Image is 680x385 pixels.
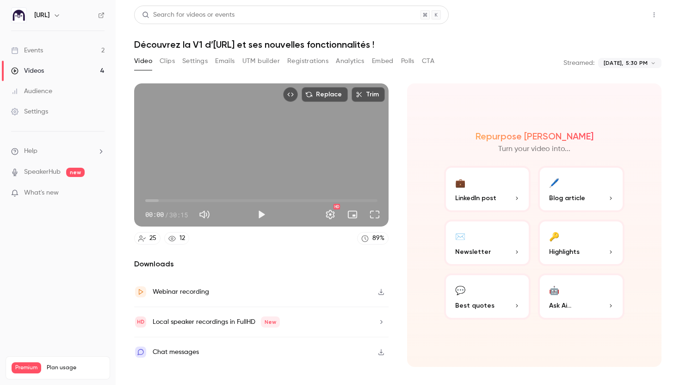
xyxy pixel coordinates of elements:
div: 🤖 [549,283,559,297]
div: Search for videos or events [142,10,235,20]
button: Play [252,205,271,224]
button: UTM builder [242,54,280,69]
div: 89 % [372,234,384,243]
button: Video [134,54,152,69]
button: Analytics [336,54,365,69]
a: SpeakerHub [24,167,61,177]
span: 30:15 [169,210,188,220]
h6: [URL] [34,11,49,20]
button: Settings [182,54,208,69]
button: Emails [215,54,235,69]
button: 🖊️Blog article [538,166,624,212]
span: Premium [12,362,41,373]
button: Top Bar Actions [647,7,661,22]
h1: Découvrez la V1 d’[URL] et ses nouvelles fonctionnalités ! [134,39,661,50]
span: LinkedIn post [455,193,496,203]
p: Turn your video into... [498,144,570,155]
button: Replace [302,87,348,102]
div: 🔑 [549,229,559,243]
div: 12 [179,234,185,243]
button: 💬Best quotes [444,273,531,320]
span: 5:30 PM [626,59,648,67]
span: 00:00 [145,210,164,220]
span: Highlights [549,247,580,257]
div: Events [11,46,43,55]
h2: Repurpose [PERSON_NAME] [476,131,593,142]
span: / [165,210,168,220]
a: 25 [134,232,161,245]
button: Trim [352,87,385,102]
span: Help [24,146,37,156]
span: New [261,316,280,328]
a: 89% [357,232,389,245]
span: Plan usage [47,364,104,372]
img: Ed.ai [12,8,26,23]
div: Webinar recording [153,286,209,297]
iframe: Noticeable Trigger [93,189,105,197]
button: Share [603,6,639,24]
div: ✉️ [455,229,465,243]
span: [DATE], [604,59,623,67]
a: 12 [164,232,189,245]
div: Chat messages [153,347,199,358]
div: Audience [11,87,52,96]
span: What's new [24,188,59,198]
button: Turn on miniplayer [343,205,362,224]
button: 💼LinkedIn post [444,166,531,212]
button: Polls [401,54,414,69]
div: Videos [11,66,44,76]
p: Streamed: [563,58,594,68]
button: Settings [321,205,340,224]
button: Registrations [287,54,328,69]
button: Embed [372,54,394,69]
button: Embed video [283,87,298,102]
button: 🤖Ask Ai... [538,273,624,320]
div: Local speaker recordings in FullHD [153,316,280,328]
button: CTA [422,54,434,69]
div: 🖊️ [549,175,559,189]
span: Blog article [549,193,585,203]
div: Settings [11,107,48,116]
div: 💼 [455,175,465,189]
li: help-dropdown-opener [11,146,105,156]
button: Mute [195,205,214,224]
button: Clips [160,54,175,69]
span: Ask Ai... [549,301,571,310]
div: 💬 [455,283,465,297]
h2: Downloads [134,259,389,270]
div: 00:00 [145,210,188,220]
span: Newsletter [455,247,491,257]
button: Full screen [365,205,384,224]
button: 🔑Highlights [538,220,624,266]
button: ✉️Newsletter [444,220,531,266]
div: 25 [149,234,156,243]
span: Best quotes [455,301,495,310]
span: new [66,168,85,177]
div: HD [334,204,340,209]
